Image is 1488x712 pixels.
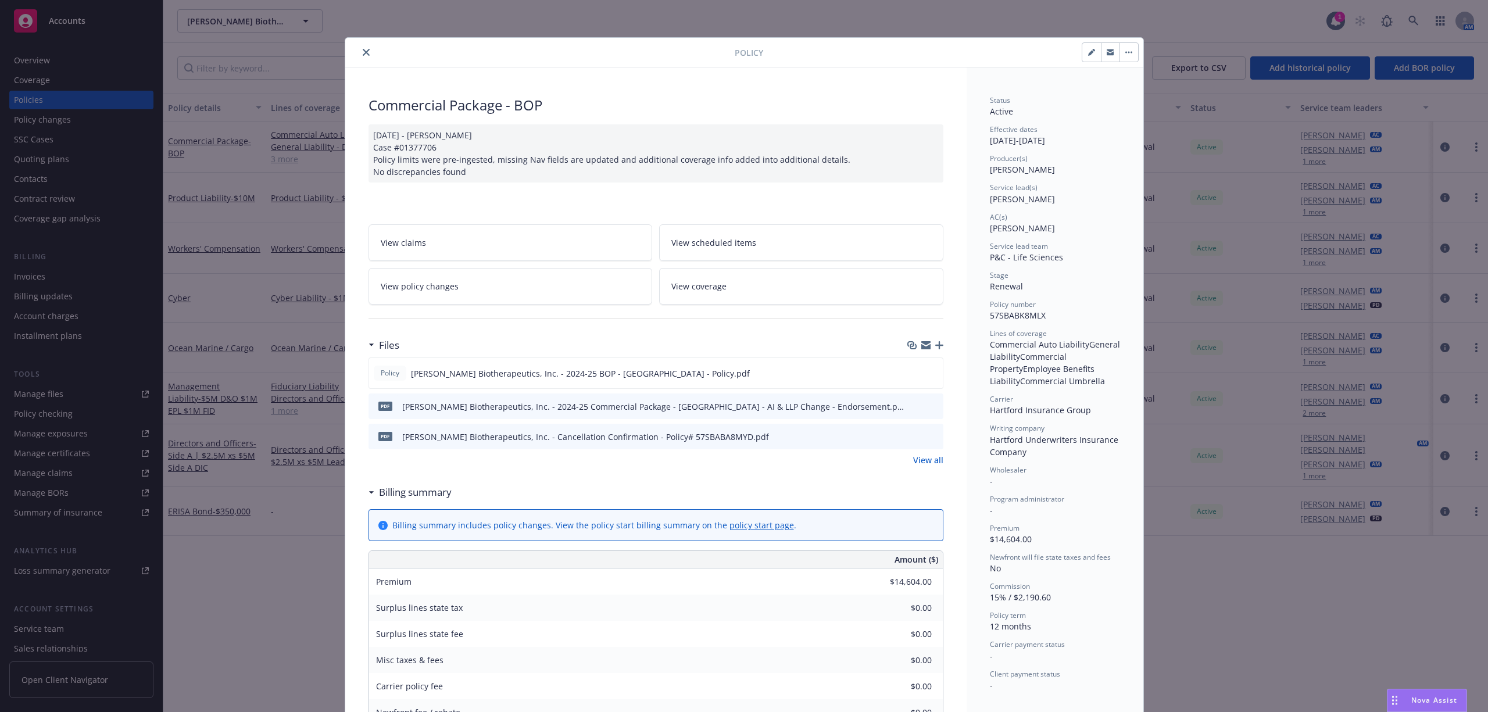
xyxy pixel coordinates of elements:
[990,534,1032,545] span: $14,604.00
[990,328,1047,338] span: Lines of coverage
[990,270,1008,280] span: Stage
[990,339,1089,350] span: Commercial Auto Liability
[928,400,939,413] button: preview file
[990,552,1111,562] span: Newfront will file state taxes and fees
[378,402,392,410] span: pdf
[369,224,653,261] a: View claims
[378,368,402,378] span: Policy
[990,223,1055,234] span: [PERSON_NAME]
[990,194,1055,205] span: [PERSON_NAME]
[913,454,943,466] a: View all
[990,124,1038,134] span: Effective dates
[928,431,939,443] button: preview file
[369,95,943,115] div: Commercial Package - BOP
[381,280,459,292] span: View policy changes
[990,310,1046,321] span: 57SBABK8MLX
[863,652,939,669] input: 0.00
[990,241,1048,251] span: Service lead team
[729,520,794,531] a: policy start page
[369,338,399,353] div: Files
[376,576,412,587] span: Premium
[990,465,1026,475] span: Wholesaler
[379,485,452,500] h3: Billing summary
[990,351,1069,374] span: Commercial Property
[990,164,1055,175] span: [PERSON_NAME]
[379,338,399,353] h3: Files
[928,367,938,380] button: preview file
[369,268,653,305] a: View policy changes
[378,432,392,441] span: pdf
[990,281,1023,292] span: Renewal
[359,45,373,59] button: close
[990,405,1091,416] span: Hartford Insurance Group
[863,573,939,591] input: 0.00
[659,268,943,305] a: View coverage
[369,485,452,500] div: Billing summary
[392,519,796,531] div: Billing summary includes policy changes. View the policy start billing summary on the .
[895,553,938,566] span: Amount ($)
[990,183,1038,192] span: Service lead(s)
[990,494,1064,504] span: Program administrator
[369,124,943,183] div: [DATE] - [PERSON_NAME] Case #01377706 Policy limits were pre-ingested, missing Nav fields are upd...
[863,678,939,695] input: 0.00
[411,367,750,380] span: [PERSON_NAME] Biotherapeutics, Inc. - 2024-25 BOP - [GEOGRAPHIC_DATA] - Policy.pdf
[671,237,756,249] span: View scheduled items
[990,639,1065,649] span: Carrier payment status
[990,581,1030,591] span: Commission
[990,505,993,516] span: -
[1387,689,1402,711] div: Drag to move
[990,563,1001,574] span: No
[376,654,443,666] span: Misc taxes & fees
[863,625,939,643] input: 0.00
[402,400,905,413] div: [PERSON_NAME] Biotherapeutics, Inc. - 2024-25 Commercial Package - [GEOGRAPHIC_DATA] - AI & LLP C...
[990,475,993,486] span: -
[990,523,1020,533] span: Premium
[1020,375,1105,387] span: Commercial Umbrella
[990,423,1045,433] span: Writing company
[1387,689,1467,712] button: Nova Assist
[990,339,1122,362] span: General Liability
[909,367,918,380] button: download file
[990,95,1010,105] span: Status
[990,650,993,661] span: -
[990,621,1031,632] span: 12 months
[990,252,1063,263] span: P&C - Life Sciences
[990,610,1026,620] span: Policy term
[910,400,919,413] button: download file
[990,669,1060,679] span: Client payment status
[990,299,1036,309] span: Policy number
[376,628,463,639] span: Surplus lines state fee
[376,681,443,692] span: Carrier policy fee
[990,106,1013,117] span: Active
[990,363,1097,387] span: Employee Benefits Liability
[402,431,769,443] div: [PERSON_NAME] Biotherapeutics, Inc. - Cancellation Confirmation - Policy# 57SBABA8MYD.pdf
[990,212,1007,222] span: AC(s)
[990,394,1013,404] span: Carrier
[990,679,993,690] span: -
[990,124,1120,146] div: [DATE] - [DATE]
[381,237,426,249] span: View claims
[1411,695,1457,705] span: Nova Assist
[990,592,1051,603] span: 15% / $2,190.60
[735,46,763,59] span: Policy
[659,224,943,261] a: View scheduled items
[671,280,727,292] span: View coverage
[863,599,939,617] input: 0.00
[990,153,1028,163] span: Producer(s)
[910,431,919,443] button: download file
[990,434,1121,457] span: Hartford Underwriters Insurance Company
[376,602,463,613] span: Surplus lines state tax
